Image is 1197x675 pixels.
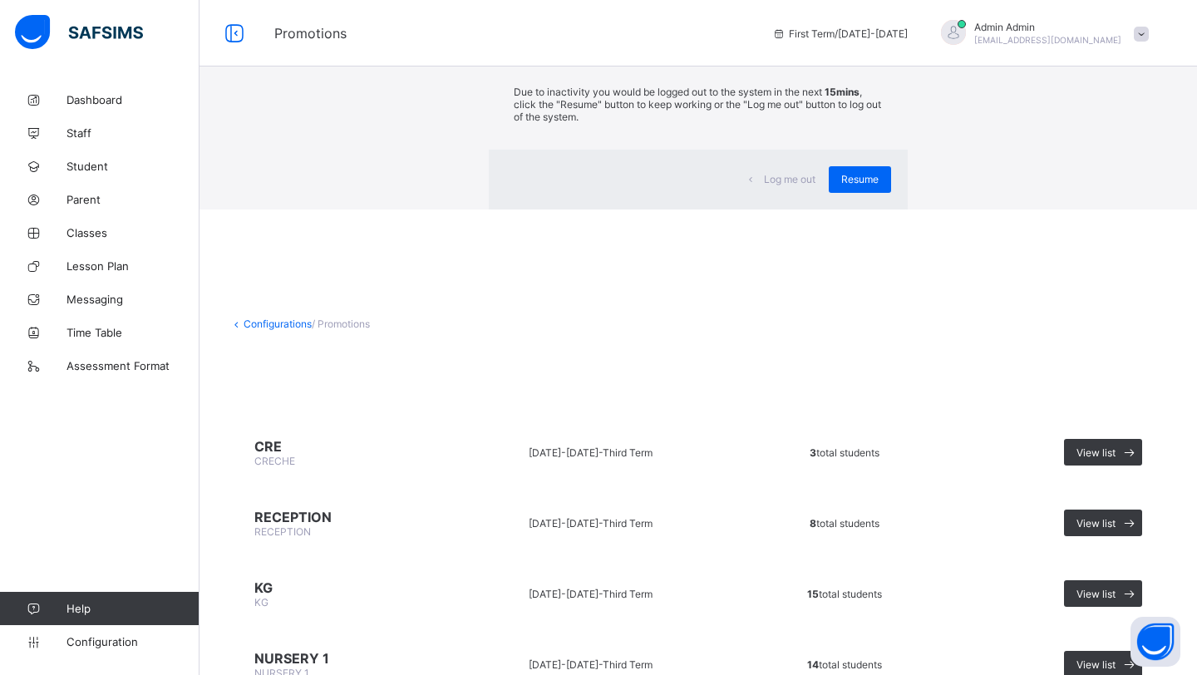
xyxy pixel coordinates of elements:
span: [EMAIL_ADDRESS][DOMAIN_NAME] [974,35,1121,45]
span: [DATE]-[DATE] - [529,588,603,600]
span: KG [254,596,268,608]
span: Configuration [66,635,199,648]
p: Due to inactivity you would be logged out to the system in the next , click the "Resume" button t... [514,86,883,123]
b: 15 [807,588,819,600]
span: CRE [254,438,419,455]
span: Third Term [603,588,653,600]
div: AdminAdmin [924,20,1157,47]
span: View list [1076,588,1116,600]
span: [DATE]-[DATE] - [529,517,603,530]
span: total students [810,446,879,459]
span: NURSERY 1 [254,650,419,667]
span: Messaging [66,293,199,306]
span: View list [1076,517,1116,530]
span: [DATE]-[DATE] - [529,446,603,459]
span: Admin Admin [974,21,1121,33]
span: total students [807,588,882,600]
span: KG [254,579,419,596]
span: View list [1076,658,1116,671]
b: 3 [810,446,816,459]
b: 8 [810,517,816,530]
span: Student [66,160,199,173]
span: View list [1076,446,1116,459]
span: [DATE]-[DATE] - [529,658,603,671]
span: session/term information [772,27,908,40]
button: Open asap [1130,617,1180,667]
span: Third Term [603,517,653,530]
span: Third Term [603,446,653,459]
span: Time Table [66,326,199,339]
a: Configurations [244,318,312,330]
span: Staff [66,126,199,140]
span: RECEPTION [254,509,419,525]
span: Parent [66,193,199,206]
span: Assessment Format [66,359,199,372]
span: Help [66,602,199,615]
span: Dashboard [66,93,199,106]
span: Resume [841,173,879,185]
img: safsims [15,15,143,50]
span: / Promotions [312,318,370,330]
b: 14 [807,658,819,671]
span: total students [810,517,879,530]
span: total students [807,658,882,671]
span: CRECHE [254,455,295,467]
span: Log me out [764,173,815,185]
span: RECEPTION [254,525,311,538]
span: Lesson Plan [66,259,199,273]
strong: 15mins [825,86,860,98]
span: Classes [66,226,199,239]
span: Promotions [274,25,747,42]
span: Third Term [603,658,653,671]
